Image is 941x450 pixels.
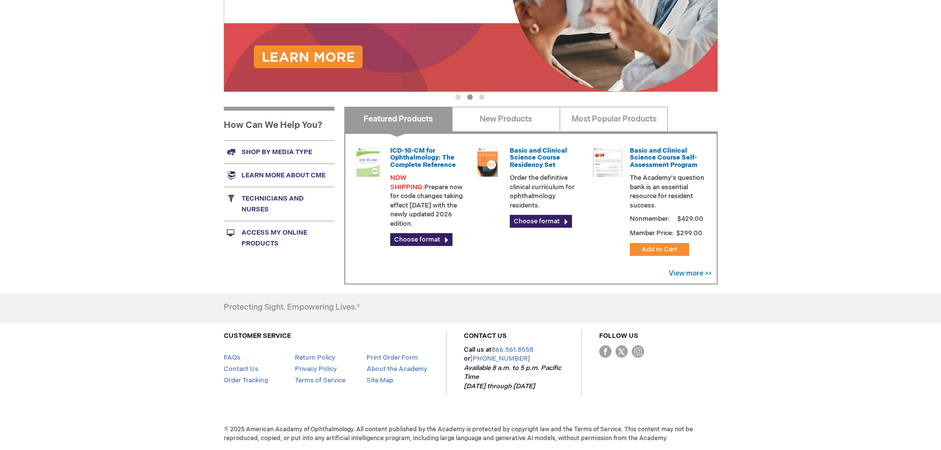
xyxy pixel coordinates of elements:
[224,140,334,164] a: Shop by media type
[630,173,705,210] p: The Academy's question bank is an essential resource for resident success.
[630,213,670,225] strong: Nonmember:
[295,365,337,373] a: Privacy Policy
[390,174,424,191] font: NOW SHIPPING:
[599,332,638,340] a: FOLLOW US
[455,94,461,100] button: 1 of 3
[224,365,258,373] a: Contact Us
[452,107,560,131] a: New Products
[675,229,704,237] span: $299.00
[630,229,674,237] strong: Member Price:
[632,345,644,358] img: instagram
[353,147,383,177] img: 0120008u_42.png
[464,345,564,391] p: Call us at or
[599,345,612,358] img: Facebook
[367,354,418,362] a: Print Order Form
[473,147,502,177] img: 02850963u_47.png
[344,107,452,131] a: Featured Products
[593,147,622,177] img: bcscself_20.jpg
[470,355,530,363] a: [PHONE_NUMBER]
[630,147,697,169] a: Basic and Clinical Science Course Self-Assessment Program
[224,303,360,312] h4: Protecting Sight. Empowering Lives.®
[467,94,473,100] button: 2 of 3
[642,245,677,253] span: Add to Cart
[615,345,628,358] img: Twitter
[224,354,241,362] a: FAQs
[224,376,268,384] a: Order Tracking
[224,332,291,340] a: CUSTOMER SERVICE
[491,346,533,354] a: 866.561.8558
[295,354,335,362] a: Return Policy
[390,173,465,228] p: Prepare now for code changes taking effect [DATE] with the newly updated 2026 edition.
[224,221,334,255] a: Access My Online Products
[560,107,668,131] a: Most Popular Products
[464,332,507,340] a: CONTACT US
[669,269,712,278] a: View more >>
[510,173,585,210] p: Order the definitive clinical curriculum for ophthalmology residents.
[510,147,567,169] a: Basic and Clinical Science Course Residency Set
[479,94,485,100] button: 3 of 3
[367,365,427,373] a: About the Academy
[224,187,334,221] a: Technicians and nurses
[224,107,334,140] h1: How Can We Help You?
[367,376,393,384] a: Site Map
[224,164,334,187] a: Learn more about CME
[510,215,572,228] a: Choose format
[464,364,561,390] em: Available 8 a.m. to 5 p.m. Pacific Time [DATE] through [DATE]
[216,425,725,442] span: © 2025 American Academy of Ophthalmology. All content published by the Academy is protected by co...
[676,215,705,223] span: $429.00
[630,243,689,256] button: Add to Cart
[390,233,452,246] a: Choose format
[390,147,456,169] a: ICD-10-CM for Ophthalmology: The Complete Reference
[295,376,345,384] a: Terms of Service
